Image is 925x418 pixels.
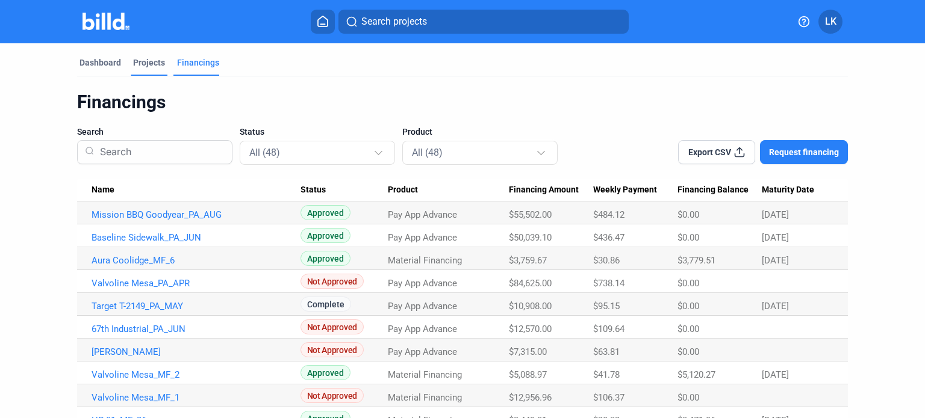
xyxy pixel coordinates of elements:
button: Request financing [760,140,848,164]
span: Material Financing [388,392,462,403]
span: $12,956.96 [509,392,552,403]
span: Status [240,126,264,138]
span: Weekly Payment [593,185,657,195]
mat-select-trigger: All (48) [412,147,443,158]
a: Aura Coolidge_MF_6 [92,255,301,266]
span: $0.00 [677,232,699,243]
span: Maturity Date [762,185,814,195]
span: Request financing [769,146,839,158]
div: Projects [133,57,165,69]
a: Valvoline Mesa_PA_APR [92,278,301,289]
span: $0.00 [677,278,699,289]
div: Product [388,185,509,195]
a: [PERSON_NAME] [92,346,301,357]
span: $50,039.10 [509,232,552,243]
div: Financing Balance [677,185,762,195]
span: Material Financing [388,255,462,266]
span: Name [92,185,114,195]
span: $7,315.00 [509,346,547,357]
span: Approved [301,365,350,380]
a: Baseline Sidewalk_PA_JUN [92,232,301,243]
span: Material Financing [388,369,462,380]
span: $3,779.51 [677,255,715,266]
span: [DATE] [762,209,789,220]
div: Financings [177,57,219,69]
span: $10,908.00 [509,301,552,312]
span: Financing Amount [509,185,579,195]
div: Status [301,185,388,195]
span: Not Approved [301,342,364,357]
a: Valvoline Mesa_MF_1 [92,392,301,403]
span: Search projects [361,14,427,29]
span: $0.00 [677,346,699,357]
span: Complete [301,297,351,312]
span: $0.00 [677,209,699,220]
span: $109.64 [593,324,624,334]
span: $63.81 [593,346,620,357]
span: $738.14 [593,278,624,289]
div: Name [92,185,301,195]
a: Mission BBQ Goodyear_PA_AUG [92,209,301,220]
span: Approved [301,228,350,243]
a: Valvoline Mesa_MF_2 [92,369,301,380]
span: Export CSV [688,146,731,158]
span: $106.37 [593,392,624,403]
span: $0.00 [677,392,699,403]
span: $12,570.00 [509,324,552,334]
span: Product [388,185,418,195]
a: Target T-2149_PA_MAY [92,301,301,312]
img: Billd Company Logo [83,13,130,30]
span: $3,759.67 [509,255,547,266]
span: Pay App Advance [388,232,457,243]
span: Pay App Advance [388,346,457,357]
span: $41.78 [593,369,620,380]
span: $0.00 [677,324,699,334]
span: $0.00 [677,301,699,312]
button: Search projects [338,10,629,34]
a: 67th Industrial_PA_JUN [92,324,301,334]
span: Pay App Advance [388,324,457,334]
button: Export CSV [678,140,755,164]
span: [DATE] [762,232,789,243]
span: $5,088.97 [509,369,547,380]
input: Search [95,137,225,168]
div: Financings [77,91,848,114]
div: Weekly Payment [593,185,677,195]
span: $84,625.00 [509,278,552,289]
span: LK [825,14,836,29]
span: Search [77,126,104,138]
span: Not Approved [301,274,364,289]
span: $55,502.00 [509,209,552,220]
span: [DATE] [762,255,789,266]
span: $5,120.27 [677,369,715,380]
span: Not Approved [301,388,364,403]
span: Pay App Advance [388,301,457,312]
span: $30.86 [593,255,620,266]
div: Dashboard [79,57,121,69]
span: Financing Balance [677,185,749,195]
div: Financing Amount [509,185,593,195]
span: [DATE] [762,369,789,380]
span: [DATE] [762,301,789,312]
span: Approved [301,251,350,266]
span: $95.15 [593,301,620,312]
mat-select-trigger: All (48) [249,147,280,158]
span: Pay App Advance [388,278,457,289]
span: Status [301,185,326,195]
span: $436.47 [593,232,624,243]
span: Pay App Advance [388,209,457,220]
div: Maturity Date [762,185,833,195]
button: LK [818,10,842,34]
span: $484.12 [593,209,624,220]
span: Approved [301,205,350,220]
span: Not Approved [301,319,364,334]
span: Product [402,126,432,138]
